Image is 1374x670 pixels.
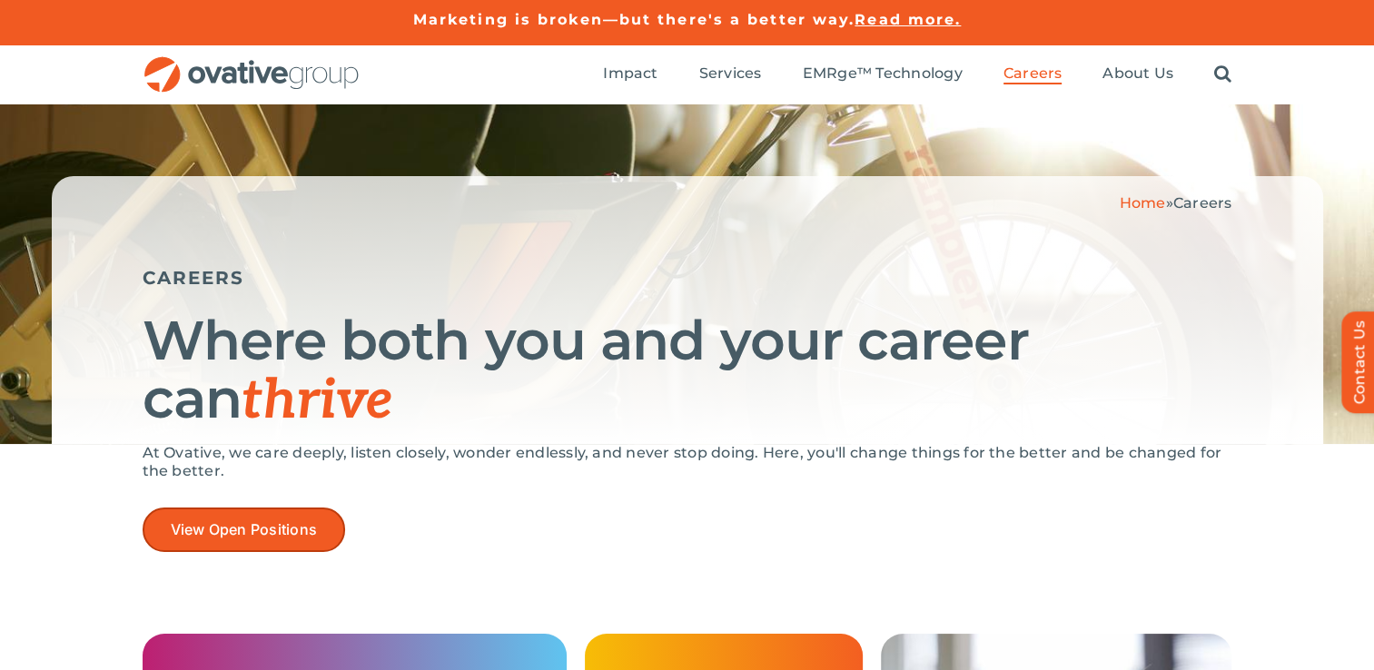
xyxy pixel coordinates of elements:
a: OG_Full_horizontal_RGB [143,54,361,72]
span: About Us [1102,64,1173,83]
span: thrive [242,369,393,434]
a: Services [699,64,762,84]
nav: Menu [603,45,1231,103]
p: At Ovative, we care deeply, listen closely, wonder endlessly, and never stop doing. Here, you'll ... [143,444,1232,480]
a: Impact [603,64,657,84]
span: Services [699,64,762,83]
a: Marketing is broken—but there's a better way. [413,11,855,28]
span: View Open Positions [171,521,318,538]
h1: Where both you and your career can [143,311,1232,430]
span: » [1120,194,1232,212]
a: Search [1214,64,1231,84]
h5: CAREERS [143,267,1232,289]
a: About Us [1102,64,1173,84]
span: Careers [1173,194,1232,212]
a: Read more. [855,11,961,28]
a: View Open Positions [143,507,346,552]
a: Careers [1003,64,1063,84]
span: Careers [1003,64,1063,83]
a: EMRge™ Technology [803,64,963,84]
span: Impact [603,64,657,83]
span: EMRge™ Technology [803,64,963,83]
a: Home [1120,194,1166,212]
